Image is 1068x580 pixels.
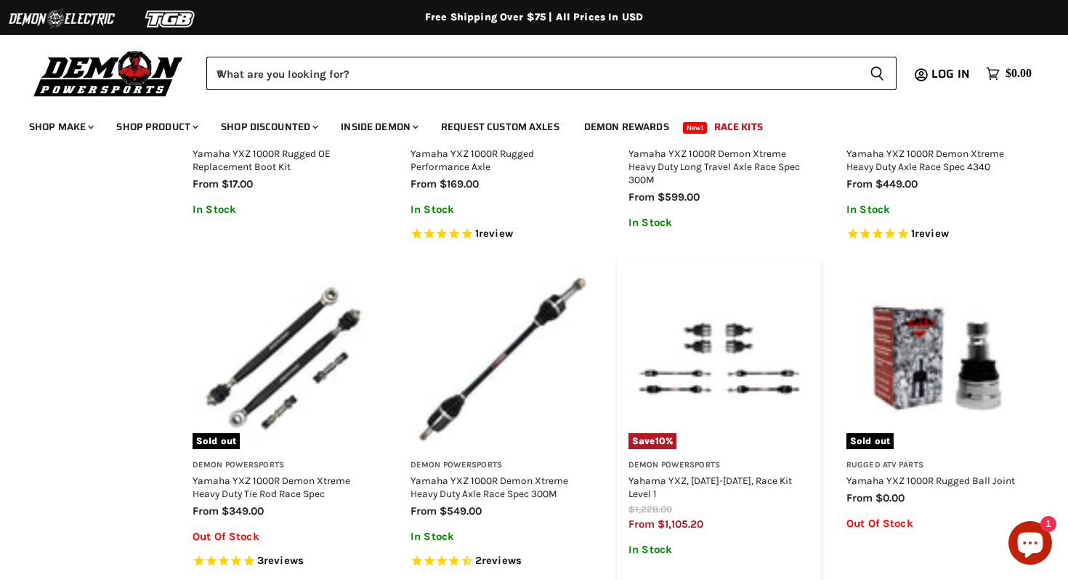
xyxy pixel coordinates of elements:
[1004,521,1056,568] inbox-online-store-chat: Shopify online store chat
[628,267,810,449] a: Yahama YXZ, 2016-2024, Race Kit Level 1Save10%
[628,544,810,556] p: In Stock
[846,517,1028,530] p: Out Of Stock
[105,112,207,142] a: Shop Product
[479,227,513,240] span: review
[193,460,374,471] h3: Demon Powersports
[410,554,592,569] span: Rated 4.5 out of 5 stars 2 reviews
[658,190,700,204] span: $599.00
[410,475,568,499] a: Yamaha YXZ 1000R Demon Xtreme Heavy Duty Axle Race Spec 300M
[858,57,897,90] button: Search
[440,177,479,190] span: $169.00
[655,435,666,446] span: 10
[440,504,482,517] span: $549.00
[193,267,374,449] img: Yamaha YXZ 1000R Demon Xtreme Heavy Duty Tie Rod Race Spec
[410,148,534,172] a: Yamaha YXZ 1000R Rugged Performance Axle
[846,475,1015,486] a: Yamaha YXZ 1000R Rugged Ball Joint
[628,148,800,185] a: Yamaha YXZ 1000R Demon Xtreme Heavy Duty Long Travel Axle Race Spec 300M
[875,177,918,190] span: $449.00
[222,504,264,517] span: $349.00
[206,57,897,90] form: Product
[915,227,949,240] span: review
[703,112,774,142] a: Race Kits
[193,204,374,216] p: In Stock
[410,204,592,216] p: In Stock
[410,504,437,517] span: from
[979,63,1039,84] a: $0.00
[193,148,331,172] a: Yamaha YXZ 1000R Rugged OE Replacement Boot Kit
[193,531,374,543] p: Out Of Stock
[29,47,188,99] img: Demon Powersports
[875,491,905,504] span: $0.00
[846,177,873,190] span: from
[846,433,894,449] span: Sold out
[628,475,792,499] a: Yahama YXZ, [DATE]-[DATE], Race Kit Level 1
[628,267,810,449] img: Yahama YXZ, 2016-2024, Race Kit Level 1
[410,460,592,471] h3: Demon Powersports
[846,267,1028,449] img: Yamaha YXZ 1000R Rugged Ball Joint
[210,112,327,142] a: Shop Discounted
[846,491,873,504] span: from
[193,554,374,569] span: Rated 5.0 out of 5 stars 3 reviews
[257,554,304,567] span: 3 reviews
[482,554,522,567] span: reviews
[410,267,592,449] img: Yamaha YXZ 1000R Demon Xtreme Heavy Duty Axle Race Spec 300M
[628,217,810,229] p: In Stock
[222,177,253,190] span: $17.00
[628,504,672,515] span: $1,228.00
[475,554,522,567] span: 2 reviews
[846,267,1028,449] a: Yamaha YXZ 1000R Rugged Ball JointSold out
[18,106,1028,142] ul: Main menu
[846,204,1028,216] p: In Stock
[193,475,350,499] a: Yamaha YXZ 1000R Demon Xtreme Heavy Duty Tie Rod Race Spec
[193,267,374,449] a: Yamaha YXZ 1000R Demon Xtreme Heavy Duty Tie Rod Race SpecSold out
[116,5,225,33] img: TGB Logo 2
[7,5,116,33] img: Demon Electric Logo 2
[911,227,949,240] span: 1 reviews
[931,65,970,83] span: Log in
[206,57,858,90] input: When autocomplete results are available use up and down arrows to review and enter to select
[628,517,655,531] span: from
[18,112,102,142] a: Shop Make
[1006,67,1032,81] span: $0.00
[475,227,513,240] span: 1 reviews
[410,227,592,242] span: Rated 5.0 out of 5 stars 1 reviews
[193,177,219,190] span: from
[658,517,703,531] span: $1,105.20
[193,433,240,449] span: Sold out
[410,531,592,543] p: In Stock
[193,504,219,517] span: from
[846,460,1028,471] h3: Rugged ATV Parts
[628,433,676,449] span: Save %
[430,112,570,142] a: Request Custom Axles
[846,148,1004,172] a: Yamaha YXZ 1000R Demon Xtreme Heavy Duty Axle Race Spec 4340
[264,554,304,567] span: reviews
[628,460,810,471] h3: Demon Powersports
[925,68,979,81] a: Log in
[628,190,655,204] span: from
[573,112,680,142] a: Demon Rewards
[330,112,427,142] a: Inside Demon
[410,177,437,190] span: from
[846,227,1028,242] span: Rated 5.0 out of 5 stars 1 reviews
[683,122,708,134] span: New!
